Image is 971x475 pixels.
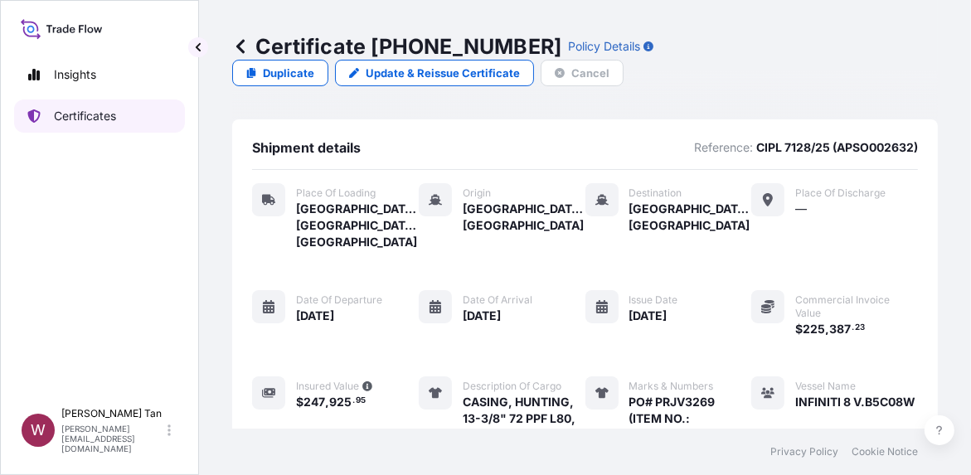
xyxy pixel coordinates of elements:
span: Destination [629,187,682,200]
span: [DATE] [629,308,668,324]
span: [DATE] [296,308,334,324]
a: Duplicate [232,60,328,86]
span: Description of cargo [463,380,561,393]
a: Cookie Notice [852,445,918,458]
span: Place of discharge [795,187,886,200]
span: [GEOGRAPHIC_DATA], [GEOGRAPHIC_DATA] [629,201,752,234]
p: Certificate [PHONE_NUMBER] [232,33,561,60]
p: Insights [54,66,96,83]
a: Insights [14,58,185,91]
span: Place of Loading [296,187,376,200]
span: Date of arrival [463,293,532,307]
span: — [795,201,807,217]
span: INFINITI 8 V.B5C08W [795,394,915,410]
p: Cancel [571,65,609,81]
p: Certificates [54,108,116,124]
p: CIPL 7128/25 (APSO002632) [756,139,918,156]
p: [PERSON_NAME] Tan [61,407,164,420]
span: 247 [303,396,325,408]
p: Update & Reissue Certificate [366,65,520,81]
span: 23 [855,325,865,331]
span: Origin [463,187,491,200]
button: Cancel [541,60,624,86]
span: [DATE] [463,308,501,324]
p: Reference: [694,139,753,156]
span: , [325,396,329,408]
a: Update & Reissue Certificate [335,60,534,86]
span: $ [795,323,803,335]
span: Marks & Numbers [629,380,714,393]
span: . [852,325,854,331]
p: Policy Details [568,38,640,55]
span: 925 [329,396,352,408]
span: Vessel Name [795,380,856,393]
p: Duplicate [263,65,314,81]
span: 387 [829,323,851,335]
span: 225 [803,323,825,335]
span: $ [296,396,303,408]
span: Insured Value [296,380,359,393]
span: . [352,398,355,404]
span: W [31,422,46,439]
span: Issue Date [629,293,678,307]
span: , [825,323,829,335]
span: Date of departure [296,293,382,307]
span: [GEOGRAPHIC_DATA], [GEOGRAPHIC_DATA], [GEOGRAPHIC_DATA] [296,201,419,250]
span: [GEOGRAPHIC_DATA], [GEOGRAPHIC_DATA] [463,201,585,234]
span: Commercial Invoice Value [795,293,918,320]
p: [PERSON_NAME][EMAIL_ADDRESS][DOMAIN_NAME] [61,424,164,453]
span: Shipment details [252,139,361,156]
span: 95 [356,398,366,404]
a: Privacy Policy [770,445,838,458]
a: Certificates [14,99,185,133]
